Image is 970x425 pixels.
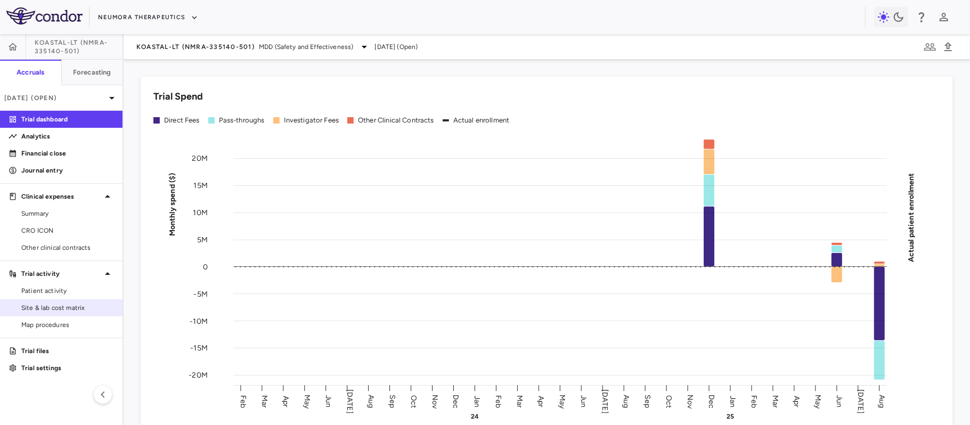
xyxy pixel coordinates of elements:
tspan: Actual patient enrollment [907,173,916,262]
tspan: -20M [189,371,208,380]
text: Aug [366,395,376,408]
span: Site & lab cost matrix [21,303,114,313]
span: KOASTAL-LT (NMRA-335140-501) [136,43,255,51]
text: Dec [707,394,716,408]
text: Mar [260,395,269,407]
text: Feb [239,395,248,407]
p: Journal entry [21,166,114,175]
tspan: 0 [203,263,208,272]
text: Aug [877,395,886,408]
text: Mar [516,395,525,407]
span: KOASTAL-LT (NMRA-335140-501) [35,38,123,55]
span: Patient activity [21,286,114,296]
text: Jun [324,395,333,407]
text: [DATE] [856,389,865,414]
text: Jan [728,395,737,407]
span: Summary [21,209,114,218]
tspan: -15M [190,344,208,353]
button: Neumora Therapeutics [98,9,198,26]
tspan: -5M [194,289,208,298]
h6: Trial Spend [153,89,203,104]
img: logo-full-SnFGN8VE.png [6,7,83,24]
text: Mar [771,395,780,407]
div: Other Clinical Contracts [358,116,434,125]
p: Trial files [21,346,114,356]
text: Aug [622,395,631,408]
text: Apr [281,395,290,407]
text: Sep [643,395,653,408]
text: Apr [792,395,801,407]
text: [DATE] [601,389,610,414]
text: Feb [494,395,503,407]
span: [DATE] (Open) [375,42,418,52]
text: Apr [537,395,546,407]
text: May [558,394,567,408]
tspan: 20M [192,154,208,163]
text: Oct [665,395,674,407]
text: 24 [471,413,479,420]
text: Dec [452,394,461,408]
text: [DATE] [345,389,354,414]
div: Actual enrollment [453,116,510,125]
text: May [303,394,312,408]
h6: Forecasting [73,68,111,77]
tspan: 10M [193,208,208,217]
text: Feb [749,395,759,407]
p: Trial dashboard [21,115,114,124]
div: Investigator Fees [284,116,339,125]
p: [DATE] (Open) [4,93,105,103]
tspan: Monthly spend ($) [168,173,177,236]
p: Financial close [21,149,114,158]
text: Nov [686,394,695,408]
div: Pass-throughs [219,116,265,125]
tspan: 5M [197,235,208,244]
text: 25 [727,413,734,420]
text: May [813,394,822,408]
text: Oct [409,395,418,407]
span: Other clinical contracts [21,243,114,252]
h6: Accruals [17,68,44,77]
text: Sep [388,395,397,408]
text: Nov [430,394,439,408]
tspan: 15M [194,181,208,190]
p: Trial settings [21,363,114,373]
span: MDD (Safety and Effectiveness) [259,42,354,52]
p: Trial activity [21,269,101,279]
text: Jan [473,395,482,407]
text: Jun [835,395,844,407]
p: Clinical expenses [21,192,101,201]
div: Direct Fees [164,116,200,125]
tspan: -10M [190,316,208,325]
span: Map procedures [21,320,114,330]
span: CRO ICON [21,226,114,235]
p: Analytics [21,132,114,141]
text: Jun [580,395,589,407]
